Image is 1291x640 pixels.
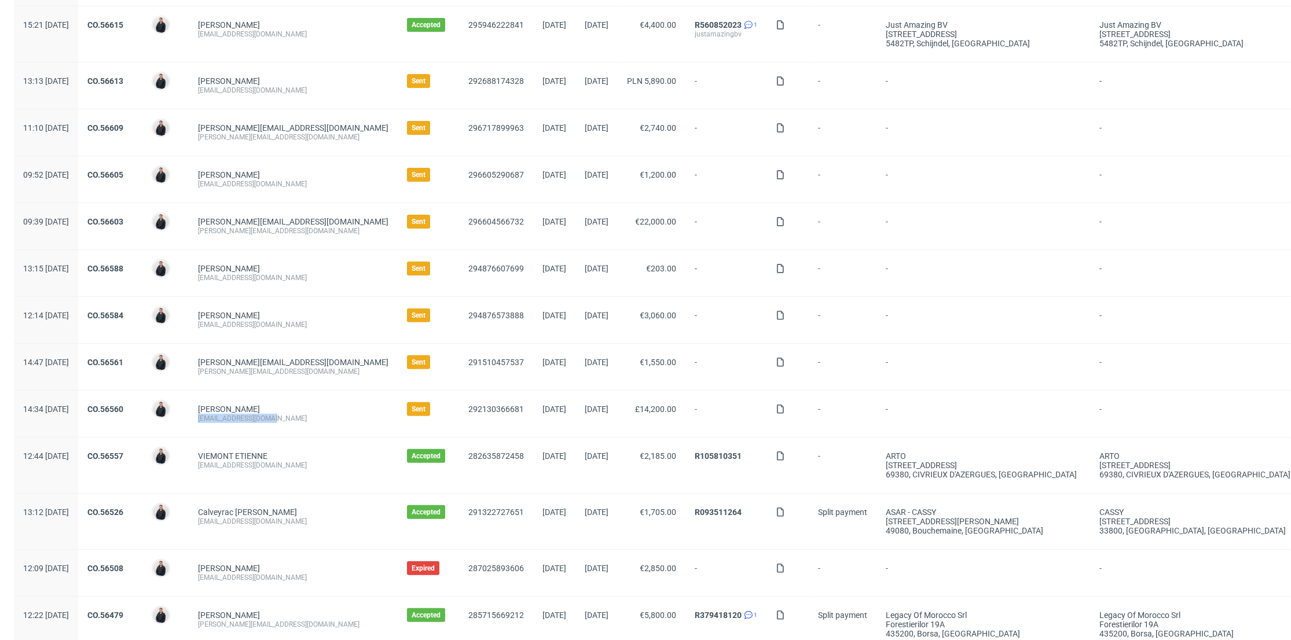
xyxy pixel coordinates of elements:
div: [STREET_ADDRESS] [886,461,1081,470]
span: [DATE] [542,20,566,30]
img: Adrian Margula [153,448,169,464]
span: €2,185.00 [640,451,676,461]
img: Adrian Margula [153,260,169,277]
div: Legacy of Morocco Srl [886,610,1081,620]
span: [DATE] [585,610,608,620]
span: Accepted [412,610,441,620]
span: €22,000.00 [635,217,676,226]
span: [DATE] [542,610,566,620]
div: Just Amazing BV [886,20,1081,30]
a: [PERSON_NAME] [198,76,260,86]
a: 1 [742,20,757,30]
span: 13:13 [DATE] [23,76,69,86]
a: CO.56588 [87,264,123,273]
span: Split payment [818,610,867,620]
a: R379418120 [695,610,742,620]
span: Sent [412,404,426,414]
span: [DATE] [585,507,608,517]
div: ASAR - CASSY [886,507,1081,517]
span: - [886,217,1081,236]
div: [PERSON_NAME][EMAIL_ADDRESS][DOMAIN_NAME] [198,367,388,376]
span: PLN 5,890.00 [627,76,676,86]
a: 296605290687 [468,170,524,179]
span: [DATE] [585,311,608,320]
span: - [886,170,1081,189]
span: Split payment [818,507,867,517]
span: [DATE] [542,507,566,517]
div: [EMAIL_ADDRESS][DOMAIN_NAME] [198,273,388,282]
span: 13:15 [DATE] [23,264,69,273]
div: [EMAIL_ADDRESS][DOMAIN_NAME] [198,573,388,582]
a: 296604566732 [468,217,524,226]
div: [EMAIL_ADDRESS][DOMAIN_NAME] [198,86,388,95]
span: - [886,358,1081,376]
span: €1,200.00 [640,170,676,179]
img: Adrian Margula [153,354,169,370]
img: Adrian Margula [153,560,169,576]
span: - [886,76,1081,95]
span: [DATE] [585,20,608,30]
div: 5482TP, Schijndel , [GEOGRAPHIC_DATA] [886,39,1081,48]
span: [PERSON_NAME][EMAIL_ADDRESS][DOMAIN_NAME] [198,123,388,133]
span: [DATE] [542,564,566,573]
span: [DATE] [585,123,608,133]
span: €2,740.00 [640,123,676,133]
span: Sent [412,264,426,273]
span: Sent [412,76,426,86]
span: - [818,217,867,236]
a: 292688174328 [468,76,524,86]
img: Adrian Margula [153,17,169,33]
div: ARTO [886,451,1081,461]
a: 295946222841 [468,20,524,30]
span: - [818,264,867,282]
a: R560852023 [695,20,742,30]
a: CO.56605 [87,170,123,179]
span: - [818,123,867,142]
span: €203.00 [646,264,676,273]
span: [DATE] [542,451,566,461]
span: - [818,358,867,376]
span: - [695,170,757,189]
span: €4,400.00 [640,20,676,30]
span: Accepted [412,451,441,461]
span: €3,060.00 [640,311,676,320]
div: [STREET_ADDRESS][PERSON_NAME] [886,517,1081,526]
img: Adrian Margula [153,607,169,623]
span: - [695,311,757,329]
span: [PERSON_NAME][EMAIL_ADDRESS][DOMAIN_NAME] [198,217,388,226]
span: - [695,76,757,95]
span: - [695,217,757,236]
span: 11:10 [DATE] [23,123,69,133]
span: - [886,404,1081,423]
div: [PERSON_NAME][EMAIL_ADDRESS][DOMAIN_NAME] [198,133,388,142]
span: - [818,20,867,48]
span: 13:12 [DATE] [23,507,69,517]
span: 1 [754,20,757,30]
div: [EMAIL_ADDRESS][DOMAIN_NAME] [198,414,388,423]
div: Forestierilor 19A [886,620,1081,629]
a: R093511264 [695,507,742,517]
a: [PERSON_NAME] [198,610,260,620]
span: - [818,76,867,95]
span: €2,850.00 [640,564,676,573]
div: [EMAIL_ADDRESS][DOMAIN_NAME] [198,517,388,526]
a: [PERSON_NAME] [198,404,260,414]
a: CO.56557 [87,451,123,461]
div: [EMAIL_ADDRESS][DOMAIN_NAME] [198,30,388,39]
a: 291322727651 [468,507,524,517]
span: [DATE] [585,564,608,573]
span: - [886,311,1081,329]
span: Expired [412,564,435,573]
span: - [818,170,867,189]
div: [EMAIL_ADDRESS][DOMAIN_NAME] [198,179,388,189]
a: [PERSON_NAME] [198,311,260,320]
img: Adrian Margula [153,167,169,183]
span: [DATE] [542,404,566,414]
img: Adrian Margula [153,214,169,230]
span: - [886,123,1081,142]
div: [EMAIL_ADDRESS][DOMAIN_NAME] [198,461,388,470]
div: 49080, Bouchemaine , [GEOGRAPHIC_DATA] [886,526,1081,535]
a: 285715669212 [468,610,524,620]
span: [DATE] [542,123,566,133]
span: Sent [412,358,426,367]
